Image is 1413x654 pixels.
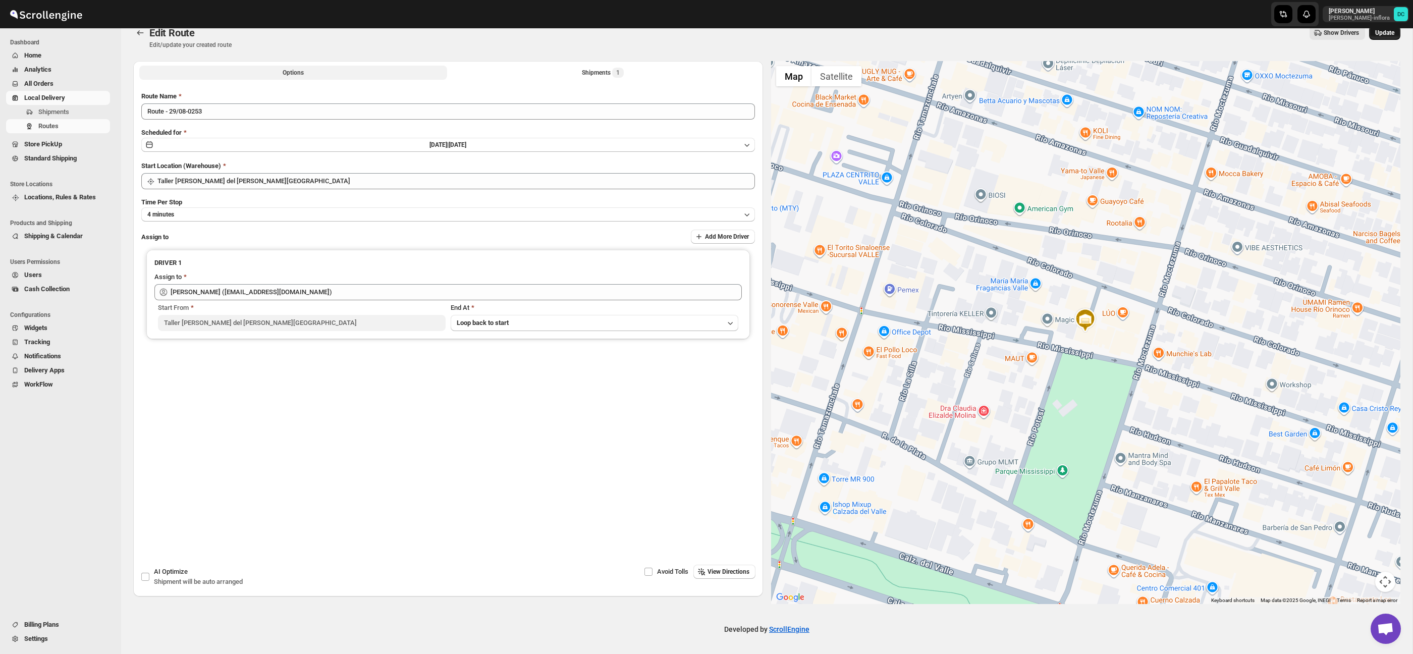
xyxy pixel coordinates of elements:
[1397,11,1404,18] text: DC
[141,233,169,241] span: Assign to
[24,271,42,279] span: Users
[451,315,738,331] button: Loop back to start
[1211,597,1255,604] button: Keyboard shortcuts
[449,141,466,148] span: [DATE]
[154,578,243,585] span: Shipment will be auto arranged
[6,105,110,119] button: Shipments
[1394,7,1408,21] span: DAVID CORONADO
[6,632,110,646] button: Settings
[724,624,809,634] p: Developed by
[141,138,755,152] button: [DATE]|[DATE]
[1375,572,1395,592] button: Map camera controls
[149,41,232,49] p: Edit/update your created route
[24,232,83,240] span: Shipping & Calendar
[24,621,59,628] span: Billing Plans
[776,66,811,86] button: Show street map
[1261,597,1331,603] span: Map data ©2025 Google, INEGI
[691,230,755,244] button: Add More Driver
[24,338,50,346] span: Tracking
[24,366,65,374] span: Delivery Apps
[6,282,110,296] button: Cash Collection
[451,303,738,313] div: End At
[133,26,147,40] button: Routes
[154,568,188,575] span: AI Optimize
[141,162,221,170] span: Start Location (Warehouse)
[139,66,447,80] button: All Route Options
[24,324,47,332] span: Widgets
[10,311,114,319] span: Configurations
[171,284,742,300] input: Search assignee
[616,69,620,77] span: 1
[6,335,110,349] button: Tracking
[449,66,757,80] button: Selected Shipments
[141,92,177,100] span: Route Name
[283,69,304,77] span: Options
[811,66,861,86] button: Show satellite imagery
[6,190,110,204] button: Locations, Rules & Rates
[24,193,96,201] span: Locations, Rules & Rates
[24,352,61,360] span: Notifications
[769,625,809,633] a: ScrollEngine
[149,27,195,39] span: Edit Route
[6,268,110,282] button: Users
[10,38,114,46] span: Dashboard
[38,108,69,116] span: Shipments
[6,377,110,392] button: WorkFlow
[1369,26,1400,40] button: Update
[457,319,509,326] span: Loop back to start
[1329,7,1390,15] p: [PERSON_NAME]
[154,272,182,282] div: Assign to
[141,103,755,120] input: Eg: Bengaluru Route
[6,119,110,133] button: Routes
[693,565,755,579] button: View Directions
[133,83,763,465] div: All Route Options
[6,349,110,363] button: Notifications
[1324,29,1359,37] span: Show Drivers
[158,304,189,311] span: Start From
[147,210,174,219] span: 4 minutes
[6,77,110,91] button: All Orders
[24,140,62,148] span: Store PickUp
[774,591,807,604] a: Open this area in Google Maps (opens a new window)
[6,363,110,377] button: Delivery Apps
[6,229,110,243] button: Shipping & Calendar
[6,48,110,63] button: Home
[429,141,449,148] span: [DATE] |
[24,80,53,87] span: All Orders
[582,68,624,78] div: Shipments
[157,173,755,189] input: Search location
[24,51,41,59] span: Home
[705,233,749,241] span: Add More Driver
[154,258,742,268] h3: DRIVER 1
[24,380,53,388] span: WorkFlow
[24,285,70,293] span: Cash Collection
[24,66,51,73] span: Analytics
[24,94,65,101] span: Local Delivery
[8,2,84,27] img: ScrollEngine
[141,207,755,222] button: 4 minutes
[657,568,688,575] span: Avoid Tolls
[1371,614,1401,644] a: Open chat
[1357,597,1397,603] a: Report a map error
[24,154,77,162] span: Standard Shipping
[6,618,110,632] button: Billing Plans
[1310,26,1365,40] button: Show Drivers
[1323,6,1409,22] button: User menu
[1375,29,1394,37] span: Update
[774,591,807,604] img: Google
[141,129,182,136] span: Scheduled for
[1337,597,1351,603] a: Terms (opens in new tab)
[38,122,59,130] span: Routes
[24,635,48,642] span: Settings
[10,258,114,266] span: Users Permissions
[6,321,110,335] button: Widgets
[6,63,110,77] button: Analytics
[10,180,114,188] span: Store Locations
[141,198,182,206] span: Time Per Stop
[1329,15,1390,21] p: [PERSON_NAME]-inflora
[10,219,114,227] span: Products and Shipping
[708,568,749,576] span: View Directions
